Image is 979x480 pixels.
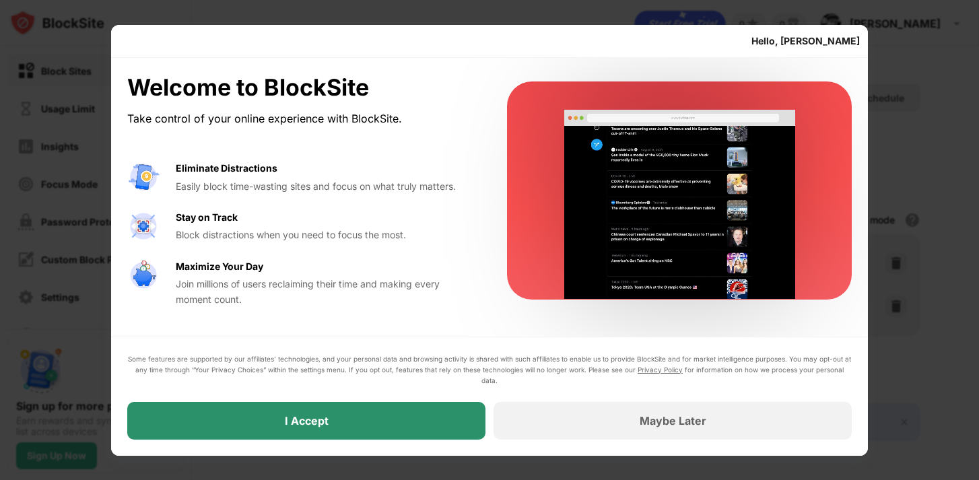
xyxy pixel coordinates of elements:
[127,353,852,386] div: Some features are supported by our affiliates’ technologies, and your personal data and browsing ...
[176,161,277,176] div: Eliminate Distractions
[638,366,683,374] a: Privacy Policy
[176,210,238,225] div: Stay on Track
[751,36,860,46] div: Hello, [PERSON_NAME]
[640,414,706,427] div: Maybe Later
[176,228,475,242] div: Block distractions when you need to focus the most.
[176,259,263,274] div: Maximize Your Day
[127,74,475,102] div: Welcome to BlockSite
[127,259,160,292] img: value-safe-time.svg
[176,277,475,307] div: Join millions of users reclaiming their time and making every moment count.
[176,179,475,194] div: Easily block time-wasting sites and focus on what truly matters.
[127,161,160,193] img: value-avoid-distractions.svg
[285,414,329,427] div: I Accept
[127,109,475,129] div: Take control of your online experience with BlockSite.
[127,210,160,242] img: value-focus.svg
